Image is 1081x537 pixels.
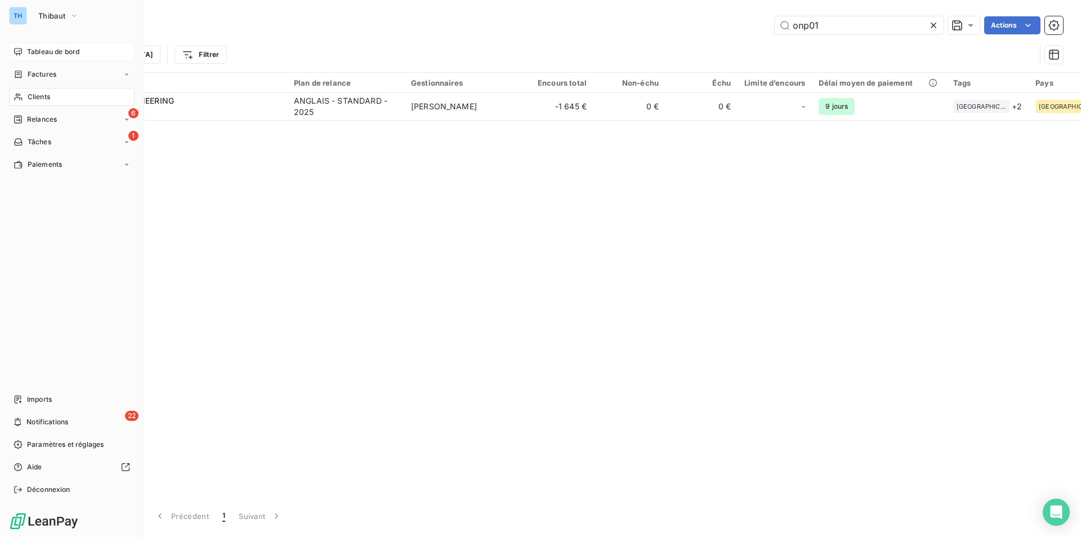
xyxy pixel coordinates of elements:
[28,159,62,170] span: Paiements
[672,78,731,87] div: Échu
[953,78,1022,87] div: Tags
[521,93,593,120] td: -1 645 €
[148,504,216,528] button: Précédent
[28,92,50,102] span: Clients
[984,16,1040,34] button: Actions
[27,114,57,125] span: Relances
[27,47,79,57] span: Tableau de bord
[9,458,135,476] a: Aide
[28,137,51,147] span: Tâches
[528,78,587,87] div: Encours total
[9,512,79,530] img: Logo LeanPay
[232,504,289,528] button: Suivant
[26,417,68,427] span: Notifications
[411,101,477,111] span: [PERSON_NAME]
[411,78,515,87] div: Gestionnaires
[294,95,397,118] div: ANGLAIS - STANDARD - 2025
[744,78,805,87] div: Limite d’encours
[819,78,939,87] div: Délai moyen de paiement
[593,93,665,120] td: 0 €
[27,394,52,405] span: Imports
[216,504,232,528] button: 1
[1012,100,1022,112] span: + 2
[128,131,139,141] span: 1
[128,108,139,118] span: 6
[600,78,659,87] div: Non-échu
[125,411,139,421] span: 22
[957,103,1006,110] span: [GEOGRAPHIC_DATA]
[9,7,27,25] div: TH
[27,462,42,472] span: Aide
[819,98,855,115] span: 9 jours
[1043,499,1070,526] div: Open Intercom Messenger
[28,69,56,79] span: Factures
[802,101,805,112] span: -
[27,440,104,450] span: Paramètres et réglages
[665,93,738,120] td: 0 €
[175,46,226,64] button: Filtrer
[222,511,225,522] span: 1
[38,11,65,20] span: Thibaut
[294,78,397,87] div: Plan de relance
[27,485,70,495] span: Déconnexion
[775,16,944,34] input: Rechercher
[78,106,280,118] span: CONP01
